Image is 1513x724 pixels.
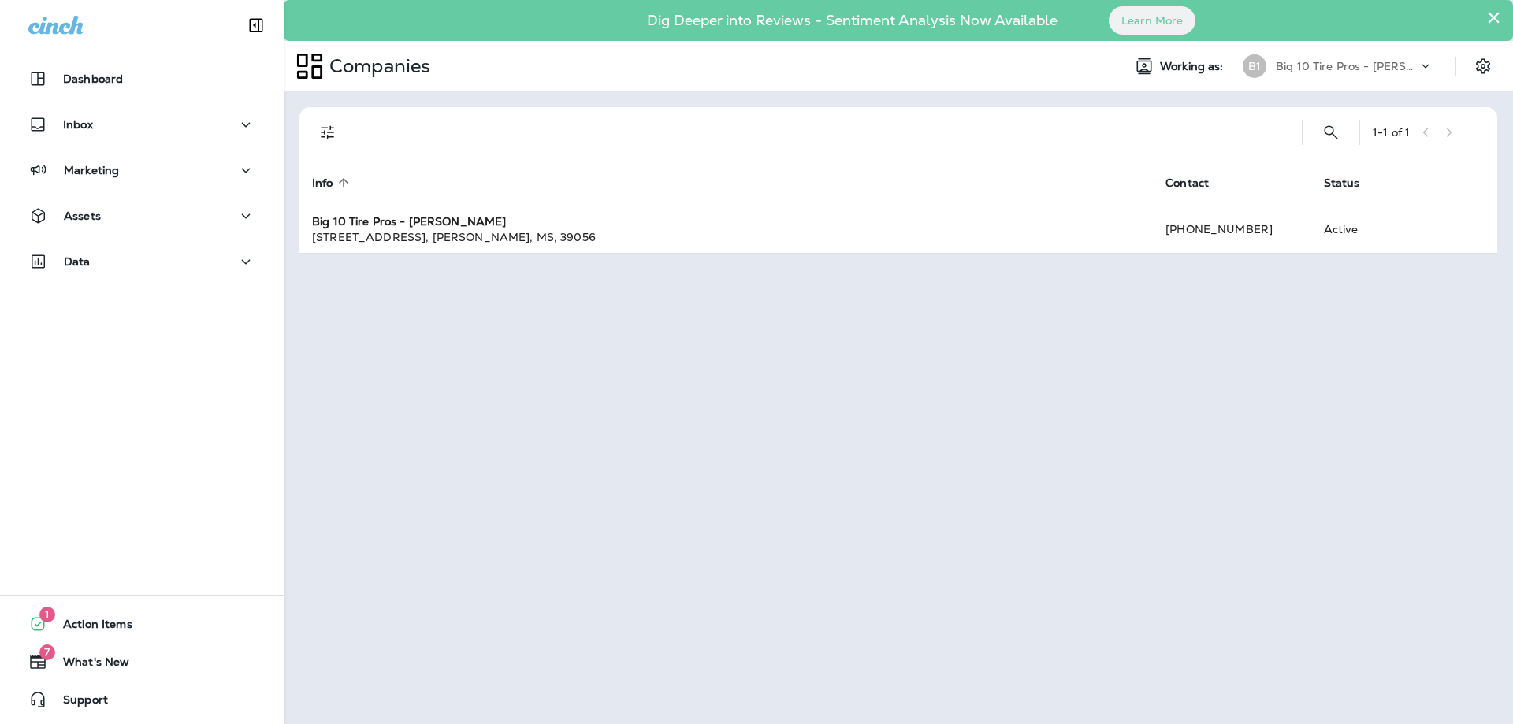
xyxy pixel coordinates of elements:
[323,54,430,78] p: Companies
[1109,6,1195,35] button: Learn More
[1486,5,1501,30] button: Close
[16,246,268,277] button: Data
[64,164,119,176] p: Marketing
[16,646,268,678] button: 7What's New
[312,117,344,148] button: Filters
[1469,52,1497,80] button: Settings
[1315,117,1347,148] button: Search Companies
[64,255,91,268] p: Data
[1311,206,1412,253] td: Active
[1160,60,1227,73] span: Working as:
[1324,176,1381,190] span: Status
[312,229,1140,245] div: [STREET_ADDRESS] , [PERSON_NAME] , MS , 39056
[1153,206,1310,253] td: [PHONE_NUMBER]
[601,18,1103,23] p: Dig Deeper into Reviews - Sentiment Analysis Now Available
[16,63,268,95] button: Dashboard
[1165,176,1229,190] span: Contact
[16,109,268,140] button: Inbox
[1324,176,1360,190] span: Status
[16,200,268,232] button: Assets
[1165,176,1209,190] span: Contact
[312,176,333,190] span: Info
[1243,54,1266,78] div: B1
[39,644,55,660] span: 7
[1373,126,1410,139] div: 1 - 1 of 1
[312,176,354,190] span: Info
[39,607,55,622] span: 1
[63,118,93,131] p: Inbox
[47,693,108,712] span: Support
[64,210,101,222] p: Assets
[16,154,268,186] button: Marketing
[16,684,268,715] button: Support
[234,9,278,41] button: Collapse Sidebar
[47,618,132,637] span: Action Items
[16,608,268,640] button: 1Action Items
[63,72,123,85] p: Dashboard
[47,655,129,674] span: What's New
[1276,60,1418,72] p: Big 10 Tire Pros - [PERSON_NAME]
[312,214,506,228] strong: Big 10 Tire Pros - [PERSON_NAME]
